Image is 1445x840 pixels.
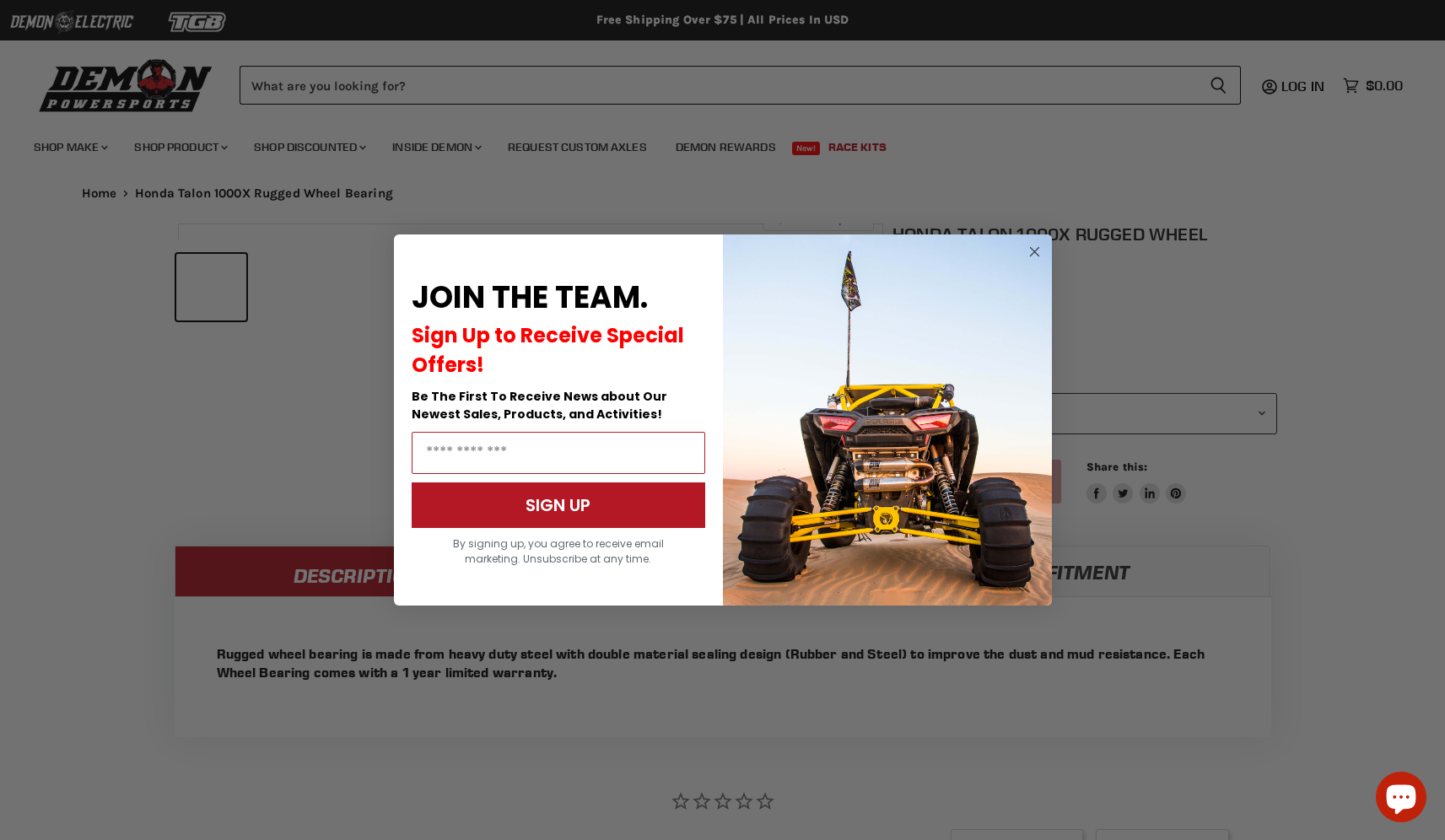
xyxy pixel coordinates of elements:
span: By signing up, you agree to receive email marketing. Unsubscribe at any time. [453,536,664,566]
span: Be The First To Receive News about Our Newest Sales, Products, and Activities! [412,388,667,423]
span: JOIN THE TEAM. [412,276,648,319]
button: Close dialog [1024,241,1045,262]
button: SIGN UP [412,482,705,528]
inbox-online-store-chat: Shopify online store chat [1371,772,1432,827]
input: Email Address [412,432,705,474]
img: a9095488-b6e7-41ba-879d-588abfab540b.jpeg [723,234,1052,606]
span: Sign Up to Receive Special Offers! [412,321,684,379]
